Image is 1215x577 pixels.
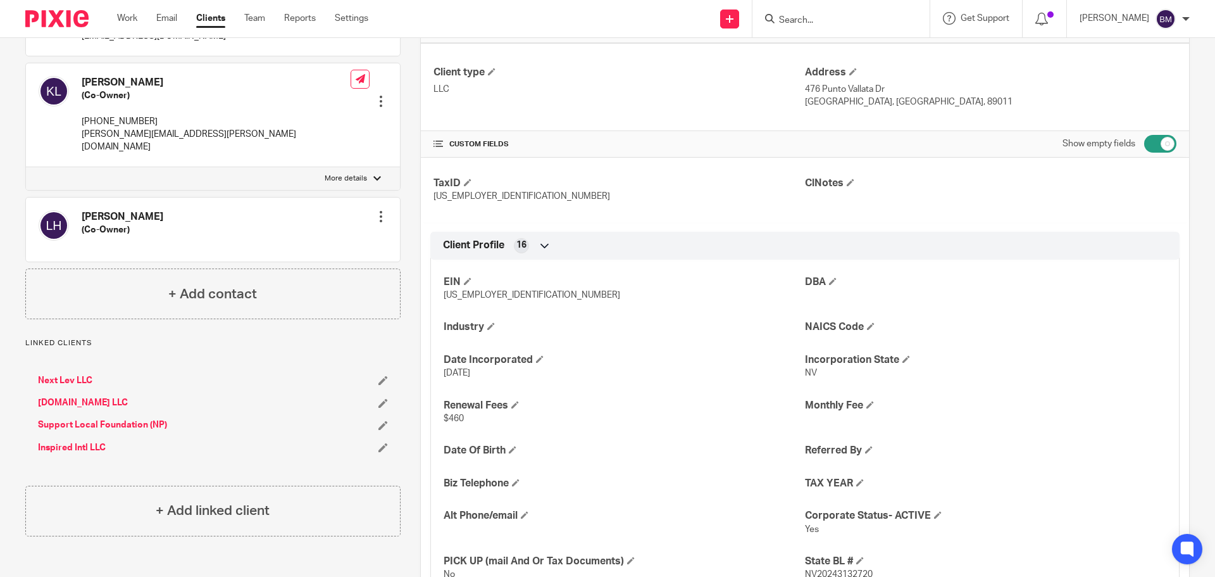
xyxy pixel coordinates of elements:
h4: CUSTOM FIELDS [433,139,805,149]
p: [PERSON_NAME] [1080,12,1149,25]
span: Yes [805,525,819,534]
h4: Referred By [805,444,1166,457]
label: Show empty fields [1062,137,1135,150]
a: Support Local Foundation (NP) [38,419,167,431]
p: More details [325,174,367,184]
h4: Alt Phone/email [444,509,805,523]
h4: TAX YEAR [805,477,1166,490]
h4: Industry [444,320,805,334]
a: Settings [335,12,368,25]
a: [DOMAIN_NAME] LLC [38,396,128,409]
h4: Biz Telephone [444,477,805,490]
span: [US_EMPLOYER_IDENTIFICATION_NUMBER] [433,192,610,201]
h4: NAICS Code [805,320,1166,334]
h4: Corporate Status- ACTIVE [805,509,1166,523]
a: Email [156,12,177,25]
p: 476 Punto Vallata Dr [805,83,1176,96]
a: Team [244,12,265,25]
h4: Renewal Fees [444,399,805,412]
a: Clients [196,12,225,25]
img: svg%3E [39,210,69,241]
a: Inspired Intl LLC [38,441,106,454]
img: Pixie [25,10,89,27]
span: $460 [444,414,464,423]
input: Search [778,15,892,27]
h4: EIN [444,276,805,289]
p: LLC [433,83,805,96]
a: Reports [284,12,316,25]
span: Client Profile [443,239,504,252]
h4: + Add linked client [156,501,270,521]
span: 16 [516,239,526,251]
h4: [PERSON_NAME] [82,210,163,224]
h4: TaxID [433,177,805,190]
h5: (Co-Owner) [82,89,351,102]
p: [PHONE_NUMBER] [82,115,351,128]
h4: ClNotes [805,177,1176,190]
img: svg%3E [1156,9,1176,29]
h4: Monthly Fee [805,399,1166,412]
h4: Date Of Birth [444,444,805,457]
h4: [PERSON_NAME] [82,76,351,89]
span: Get Support [961,14,1009,23]
h4: Client type [433,66,805,79]
p: [PERSON_NAME][EMAIL_ADDRESS][PERSON_NAME][DOMAIN_NAME] [82,128,351,154]
h4: State BL # [805,555,1166,568]
h5: (Co-Owner) [82,224,163,236]
h4: Incorporation State [805,353,1166,367]
img: svg%3E [39,76,69,106]
a: Work [117,12,137,25]
span: [DATE] [444,369,470,377]
span: [US_EMPLOYER_IDENTIFICATION_NUMBER] [444,291,620,300]
h4: Address [805,66,1176,79]
span: NV [805,369,817,377]
p: [GEOGRAPHIC_DATA], [GEOGRAPHIC_DATA], 89011 [805,96,1176,108]
h4: Date Incorporated [444,353,805,367]
h4: PICK UP (mail And Or Tax Documents) [444,555,805,568]
h4: + Add contact [168,284,257,304]
h4: DBA [805,276,1166,289]
a: Next Lev LLC [38,374,92,387]
p: Linked clients [25,338,401,348]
